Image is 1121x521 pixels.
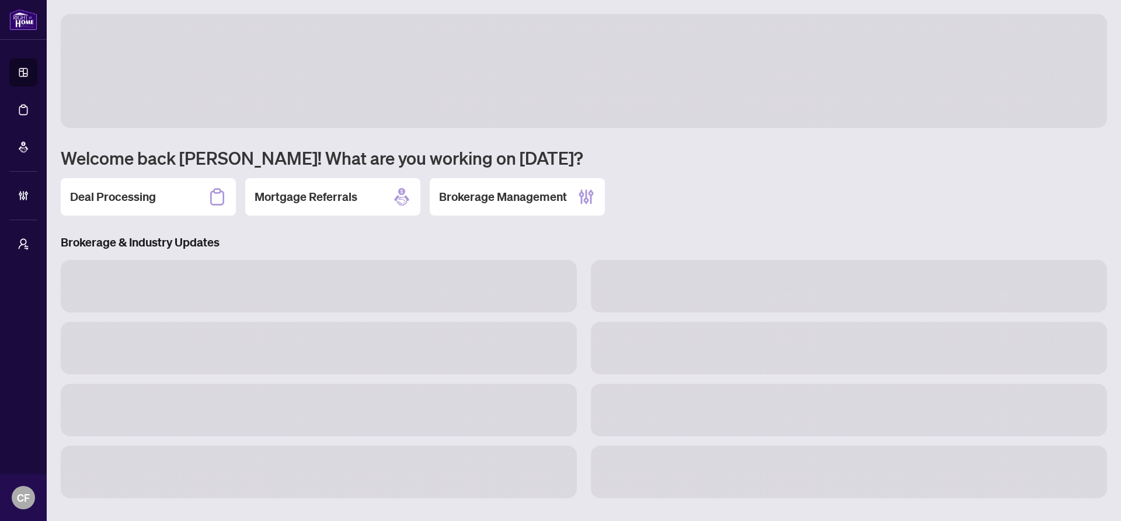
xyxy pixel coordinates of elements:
h1: Welcome back [PERSON_NAME]! What are you working on [DATE]? [61,147,1107,169]
h2: Brokerage Management [439,189,567,205]
h2: Deal Processing [70,189,156,205]
h2: Mortgage Referrals [255,189,357,205]
span: CF [17,489,30,506]
h3: Brokerage & Industry Updates [61,234,1107,251]
img: logo [9,9,37,30]
span: user-switch [18,238,29,250]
